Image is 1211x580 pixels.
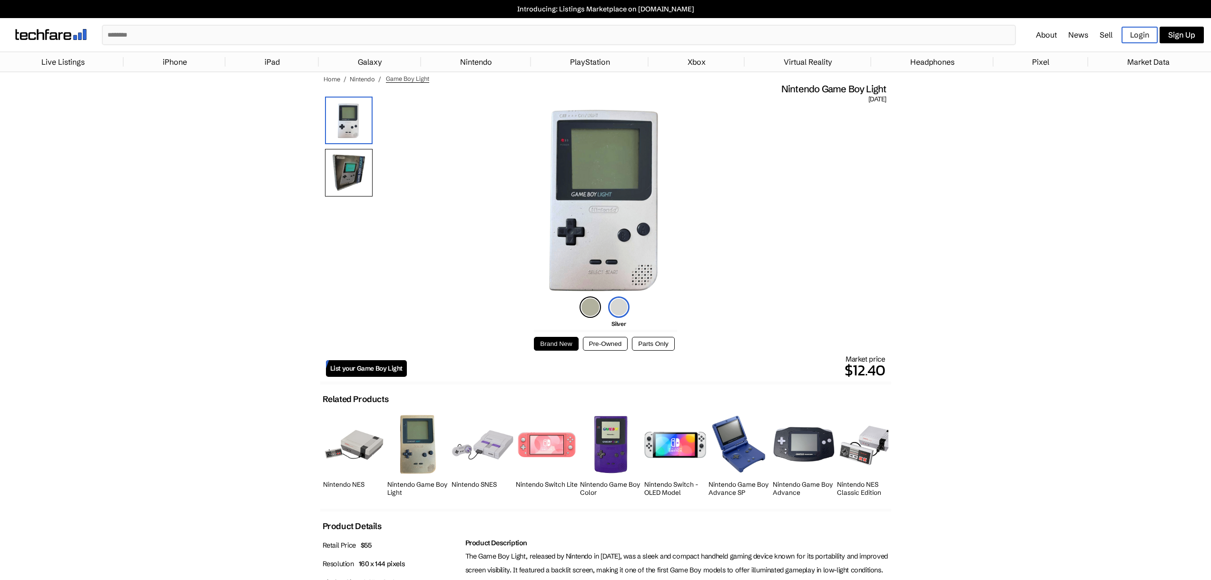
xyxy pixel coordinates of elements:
[37,52,89,71] a: Live Listings
[1122,27,1158,43] a: Login
[1122,52,1174,71] a: Market Data
[540,104,672,294] img: Nintendo Game Boy Light
[407,354,886,382] div: Market price
[781,83,886,95] span: Nintendo Game Boy Light
[452,430,513,460] img: Nintendo SNES
[709,409,770,499] a: Nintendo Game Boy Advance SP Nintendo Game Boy Advance SP
[325,149,373,197] img: Box
[378,75,381,83] span: /
[644,432,706,458] img: Nintendo Switch OLED Model
[323,428,385,462] img: Nintendo NES
[516,409,578,499] a: Nintendo Switch Lite Nintendo Switch Lite
[452,409,513,499] a: Nintendo SNES Nintendo SNES
[611,320,626,327] span: Silver
[359,560,405,568] span: 160 x 144 pixels
[1068,30,1088,39] a: News
[516,431,578,459] img: Nintendo Switch Lite
[837,481,899,497] h2: Nintendo NES Classic Edition
[465,550,889,577] p: The Game Boy Light, released by Nintendo in [DATE], was a sleek and compact handheld gaming devic...
[580,481,642,497] h2: Nintendo Game Boy Color
[326,360,407,377] a: List your Game Boy Light
[1036,30,1057,39] a: About
[15,29,87,40] img: techfare logo
[580,409,642,499] a: Nintendo Game Boy Color Nintendo Game Boy Color
[709,481,770,497] h2: Nintendo Game Boy Advance SP
[632,337,674,351] button: Parts Only
[350,75,375,83] a: Nintendo
[323,539,461,552] p: Retail Price
[452,481,513,489] h2: Nintendo SNES
[399,414,436,475] img: Nintendo Game Boy Light
[455,52,497,71] a: Nintendo
[353,52,387,71] a: Galaxy
[158,52,192,71] a: iPhone
[868,95,886,104] span: [DATE]
[465,539,889,547] h2: Product Description
[325,97,373,144] img: Nintendo Game Boy Light
[1027,52,1054,71] a: Pixel
[330,364,403,373] span: List your Game Boy Light
[344,75,346,83] span: /
[565,52,615,71] a: PlayStation
[591,414,630,475] img: Nintendo Game Boy Color
[773,481,835,497] h2: Nintendo Game Boy Advance
[323,557,461,571] p: Resolution
[580,296,601,318] img: gold-icon
[323,481,385,489] h2: Nintendo NES
[516,481,578,489] h2: Nintendo Switch Lite
[386,75,429,83] span: Game Boy Light
[323,394,389,404] h2: Related Products
[407,359,886,382] p: $12.40
[534,337,578,351] button: Brand New
[608,296,630,318] img: silver-icon
[260,52,285,71] a: iPad
[709,414,770,475] img: Nintendo Game Boy Advance SP
[323,521,382,531] h2: Product Details
[1160,27,1204,43] a: Sign Up
[323,409,385,499] a: Nintendo NES Nintendo NES
[324,75,340,83] a: Home
[779,52,837,71] a: Virtual Reality
[773,409,835,499] a: Nintendo Game Boy Advance Nintendo Game Boy Advance
[644,409,706,499] a: Nintendo Switch OLED Model Nintendo Switch - OLED Model
[1100,30,1113,39] a: Sell
[583,337,628,351] button: Pre-Owned
[5,5,1206,13] a: Introducing: Listings Marketplace on [DOMAIN_NAME]
[361,541,372,550] span: $55
[773,427,835,462] img: Nintendo Game Boy Advance
[837,409,899,499] a: Nintendo NES Classic Edition Nintendo NES Classic Edition
[644,481,706,497] h2: Nintendo Switch - OLED Model
[906,52,959,71] a: Headphones
[837,422,899,468] img: Nintendo NES Classic Edition
[387,409,449,499] a: Nintendo Game Boy Light Nintendo Game Boy Light
[683,52,710,71] a: Xbox
[387,481,449,497] h2: Nintendo Game Boy Light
